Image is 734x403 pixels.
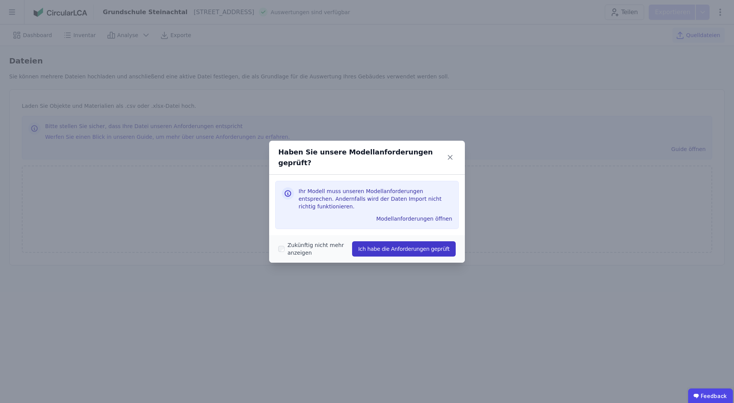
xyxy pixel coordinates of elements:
div: Haben Sie unsere Modellanforderungen geprüft? [278,147,445,168]
label: Zukünftig nicht mehr anzeigen [284,241,352,257]
button: Ich habe die Anforderungen geprüft [352,241,456,257]
button: Modellanforderungen öffnen [373,213,455,225]
h3: Ihr Modell muss unseren Modellanforderungen entsprechen. Andernfalls wird der Daten Import nicht ... [299,187,452,210]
